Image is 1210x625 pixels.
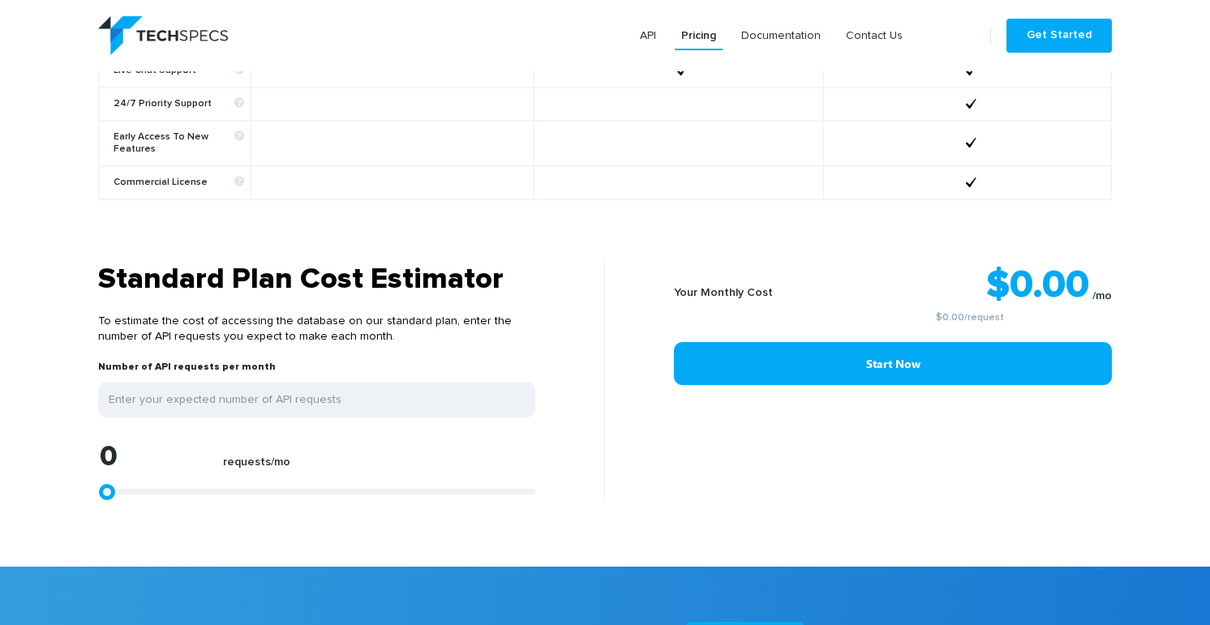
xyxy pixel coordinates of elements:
[98,382,535,417] input: Enter your expected number of API requests
[98,16,228,55] img: logo
[1006,19,1112,53] a: Get Started
[1092,290,1112,302] sub: /mo
[633,21,663,50] a: API
[114,98,244,110] b: 24/7 Priority Support
[675,21,723,50] a: Pricing
[98,298,535,361] p: To estimate the cost of accessing the database on our standard plan, enter the number of API requ...
[986,266,1089,305] strong: $0.00
[839,21,909,50] a: Contact Us
[674,287,773,298] b: Your Monthly Cost
[674,342,1112,385] a: Start Now
[98,361,276,382] label: Number of API requests per month
[936,313,964,323] a: $0.00
[114,131,244,156] b: Early Access To New Features
[735,21,827,50] a: Documentation
[223,456,290,477] label: requests/mo
[827,313,1112,323] small: /request
[114,177,244,189] b: Commercial License
[98,262,535,298] h3: Standard Plan Cost Estimator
